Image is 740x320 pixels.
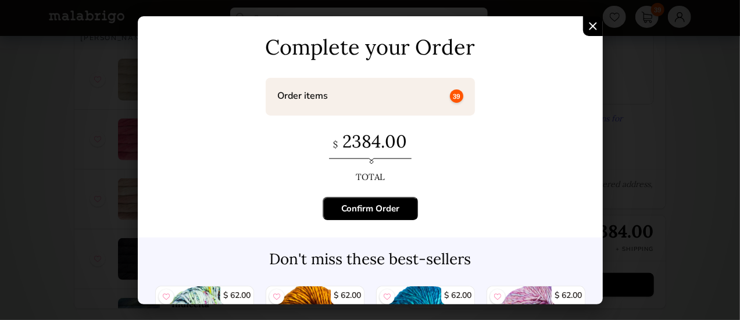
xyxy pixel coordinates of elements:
[220,286,253,305] p: $ 62.00
[329,158,412,164] img: order-separator.89fa5524.svg
[341,203,399,214] div: Confirm Order
[277,89,328,102] p: Order items
[450,89,463,103] p: 39
[155,130,585,158] p: 2384.00
[333,139,338,150] span: $
[155,166,585,182] p: TOTAL
[155,34,585,60] p: Complete your Order
[552,286,585,305] p: $ 62.00
[323,197,418,220] button: Confirm Order
[331,286,364,305] p: $ 62.00
[149,249,591,268] h3: Don't miss these best-sellers
[441,286,474,305] p: $ 62.00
